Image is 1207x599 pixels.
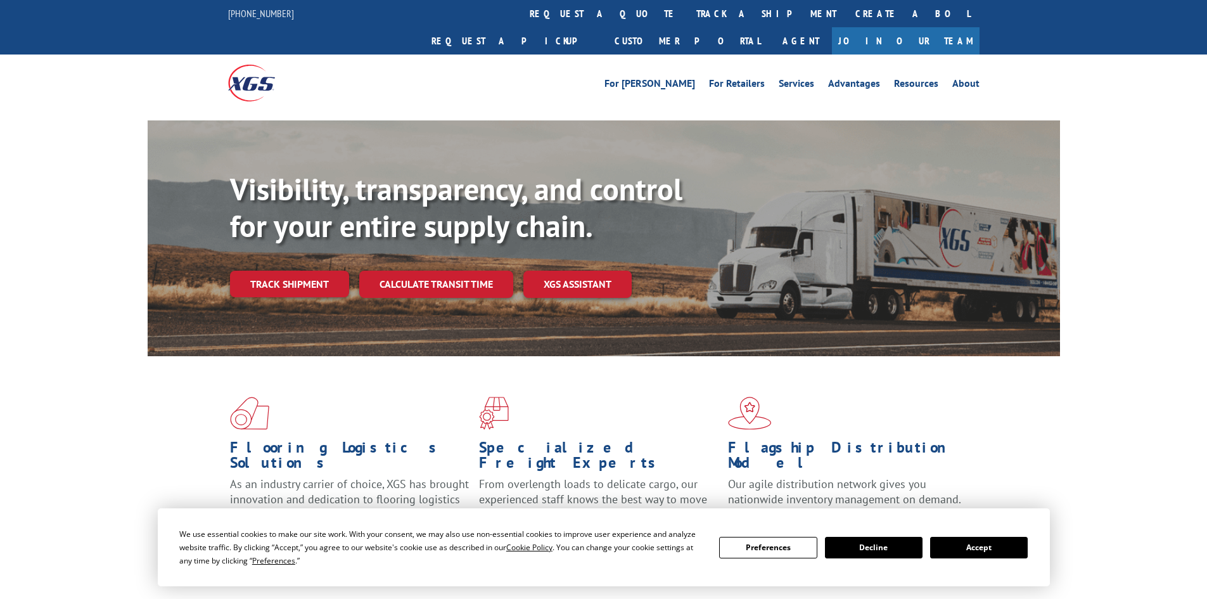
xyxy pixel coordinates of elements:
span: Cookie Policy [506,542,552,553]
a: Request a pickup [422,27,605,55]
a: For Retailers [709,79,765,93]
a: XGS ASSISTANT [523,271,632,298]
button: Preferences [719,537,817,558]
a: Join Our Team [832,27,980,55]
h1: Specialized Freight Experts [479,440,718,477]
span: Our agile distribution network gives you nationwide inventory management on demand. [728,477,961,506]
span: As an industry carrier of choice, XGS has brought innovation and dedication to flooring logistics... [230,477,469,522]
img: xgs-icon-focused-on-flooring-red [479,397,509,430]
button: Decline [825,537,923,558]
a: Services [779,79,814,93]
b: Visibility, transparency, and control for your entire supply chain. [230,169,682,245]
a: Agent [770,27,832,55]
div: Cookie Consent Prompt [158,508,1050,586]
a: About [952,79,980,93]
h1: Flooring Logistics Solutions [230,440,469,477]
img: xgs-icon-total-supply-chain-intelligence-red [230,397,269,430]
a: Resources [894,79,938,93]
a: [PHONE_NUMBER] [228,7,294,20]
a: Track shipment [230,271,349,297]
div: We use essential cookies to make our site work. With your consent, we may also use non-essential ... [179,527,704,567]
a: Advantages [828,79,880,93]
a: Customer Portal [605,27,770,55]
span: Preferences [252,555,295,566]
a: For [PERSON_NAME] [604,79,695,93]
img: xgs-icon-flagship-distribution-model-red [728,397,772,430]
button: Accept [930,537,1028,558]
h1: Flagship Distribution Model [728,440,968,477]
a: Calculate transit time [359,271,513,298]
p: From overlength loads to delicate cargo, our experienced staff knows the best way to move your fr... [479,477,718,533]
